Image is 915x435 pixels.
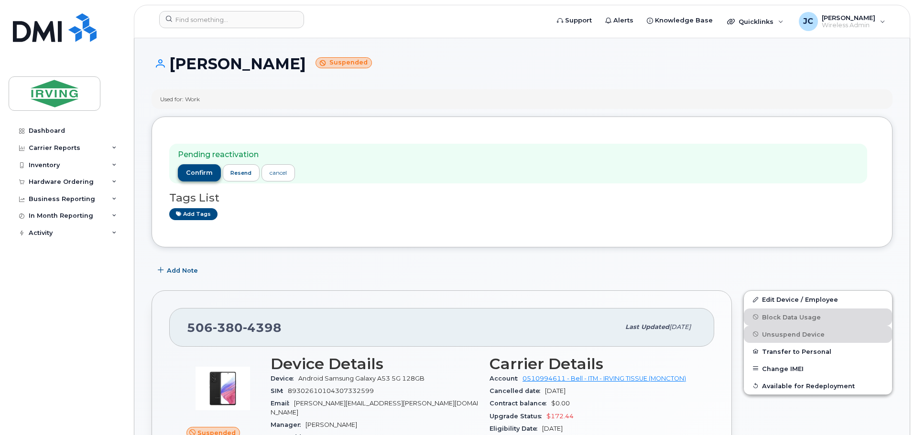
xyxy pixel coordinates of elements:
span: Cancelled date [490,387,545,394]
span: [DATE] [545,387,566,394]
p: Pending reactivation [178,149,295,160]
span: 380 [213,320,243,335]
span: [PERSON_NAME] [305,421,357,428]
span: Eligibility Date [490,425,542,432]
img: image20231002-3703462-kjv75p.jpeg [194,360,251,417]
span: Device [271,375,298,382]
span: Available for Redeployment [762,382,855,389]
button: Unsuspend Device [744,326,892,343]
span: $0.00 [551,400,570,407]
span: Last updated [625,323,669,330]
span: 506 [187,320,282,335]
span: Add Note [167,266,198,275]
button: Add Note [152,262,206,279]
button: Change IMEI [744,360,892,377]
span: Manager [271,421,305,428]
span: confirm [186,169,213,177]
span: [DATE] [542,425,563,432]
span: Contract balance [490,400,551,407]
span: Unsuspend Device [762,330,825,338]
a: 0510994611 - Bell - ITM - IRVING TISSUE (MONCTON) [523,375,686,382]
span: resend [230,169,251,177]
h3: Carrier Details [490,355,697,372]
span: SIM [271,387,288,394]
h3: Tags List [169,192,875,204]
button: Block Data Usage [744,308,892,326]
button: resend [223,164,260,181]
span: Upgrade Status [490,413,546,420]
span: Email [271,400,294,407]
span: Account [490,375,523,382]
span: Android Samsung Galaxy A53 5G 128GB [298,375,425,382]
span: [DATE] [669,323,691,330]
button: Transfer to Personal [744,343,892,360]
span: [PERSON_NAME][EMAIL_ADDRESS][PERSON_NAME][DOMAIN_NAME] [271,400,478,415]
button: Available for Redeployment [744,377,892,394]
span: $172.44 [546,413,574,420]
a: Add tags [169,208,218,220]
span: 4398 [243,320,282,335]
a: cancel [261,164,295,181]
div: cancel [270,169,287,177]
h3: Device Details [271,355,478,372]
button: confirm [178,164,221,181]
span: 89302610104307332599 [288,387,374,394]
a: Edit Device / Employee [744,291,892,308]
h1: [PERSON_NAME] [152,55,893,72]
small: Suspended [316,57,372,68]
div: Used for: Work [160,95,200,103]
